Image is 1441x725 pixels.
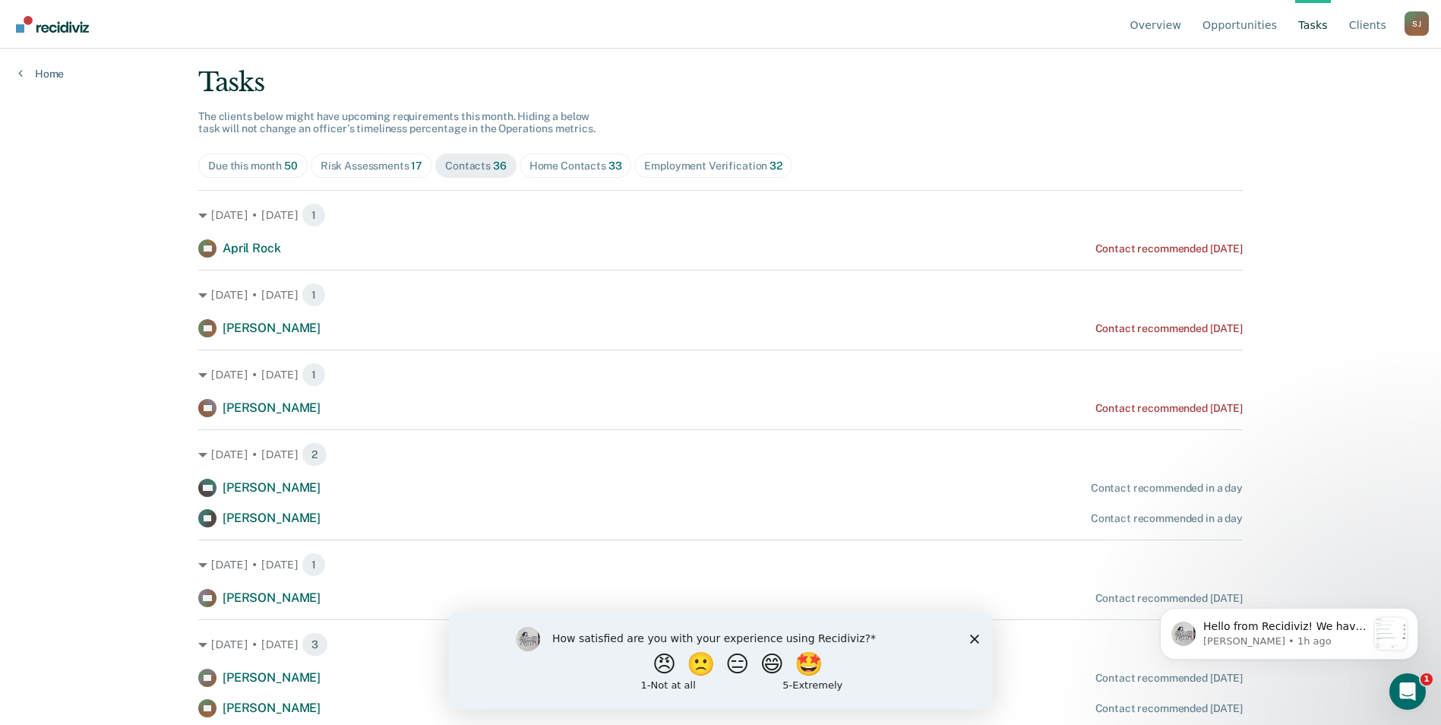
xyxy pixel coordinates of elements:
span: 17 [411,160,422,172]
p: Message from Kim, sent 1h ago [66,57,230,71]
img: Recidiviz [16,16,89,33]
div: [DATE] • [DATE] 1 [198,203,1243,227]
span: [PERSON_NAME] [223,511,321,525]
div: [DATE] • [DATE] 1 [198,552,1243,577]
span: 3 [302,632,328,657]
span: 1 [302,552,326,577]
div: Risk Assessments [321,160,422,173]
button: Profile dropdown button [1405,11,1429,36]
a: Home [18,67,64,81]
div: Contact recommended [DATE] [1095,592,1243,605]
div: Contact recommended [DATE] [1095,702,1243,715]
span: Hello from Recidiviz! We have some exciting news. Officers will now have their own Overview page ... [66,43,229,538]
div: Tasks [198,67,1243,98]
span: [PERSON_NAME] [223,590,321,605]
span: 2 [302,442,327,467]
div: [DATE] • [DATE] 1 [198,283,1243,307]
div: Contact recommended [DATE] [1095,672,1243,685]
div: Contact recommended in a day [1091,482,1243,495]
span: The clients below might have upcoming requirements this month. Hiding a below task will not chang... [198,110,596,135]
span: 1 [302,203,326,227]
iframe: Intercom live chat [1389,673,1426,710]
div: Employment Verification [644,160,782,173]
div: S J [1405,11,1429,36]
span: 33 [608,160,622,172]
span: 36 [493,160,507,172]
span: [PERSON_NAME] [223,321,321,335]
span: 1 [302,362,326,387]
div: [DATE] • [DATE] 2 [198,442,1243,467]
div: [DATE] • [DATE] 1 [198,362,1243,387]
div: Contact recommended [DATE] [1095,322,1243,335]
span: [PERSON_NAME] [223,701,321,715]
div: Contact recommended [DATE] [1095,242,1243,255]
iframe: Intercom notifications message [1137,578,1441,684]
div: Contact recommended [DATE] [1095,402,1243,415]
div: [DATE] • [DATE] 3 [198,632,1243,657]
span: [PERSON_NAME] [223,480,321,495]
div: Due this month [208,160,298,173]
span: [PERSON_NAME] [223,670,321,685]
span: 32 [769,160,782,172]
span: 1 [302,283,326,307]
div: Home Contacts [529,160,622,173]
span: [PERSON_NAME] [223,400,321,415]
span: 1 [1420,673,1433,685]
iframe: Survey by Kim from Recidiviz [449,612,993,710]
div: Contact recommended in a day [1091,512,1243,525]
span: April Rock [223,241,280,255]
span: 50 [284,160,298,172]
div: Contacts [445,160,507,173]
